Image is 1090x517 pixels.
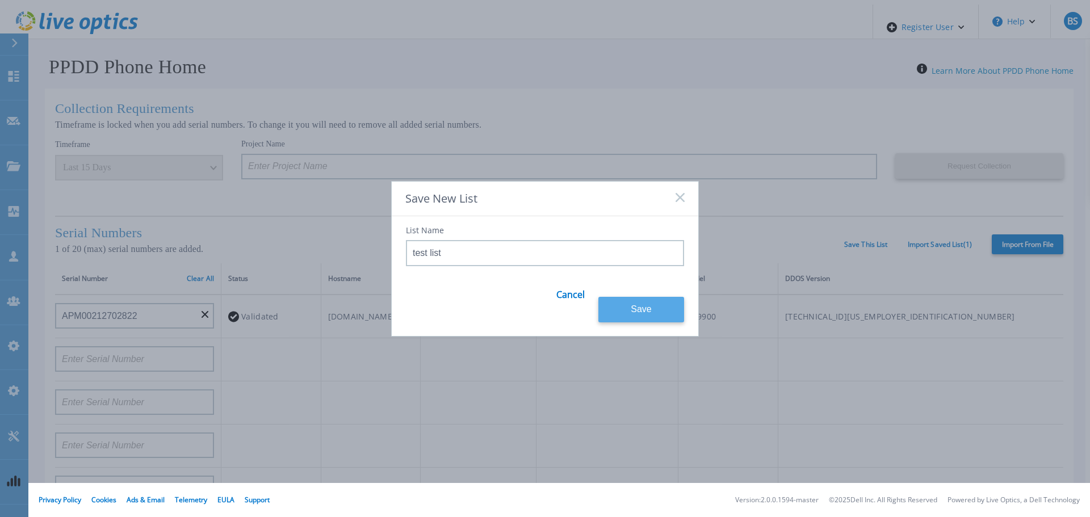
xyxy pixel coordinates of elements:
label: List Name [406,226,444,234]
a: Telemetry [175,495,207,505]
li: Version: 2.0.0.1594-master [735,497,819,504]
li: Powered by Live Optics, a Dell Technology [948,497,1080,504]
span: Save New List [405,191,477,206]
a: EULA [217,495,234,505]
a: Support [245,495,270,505]
a: Cancel [556,280,585,323]
li: © 2025 Dell Inc. All Rights Reserved [829,497,937,504]
a: Ads & Email [127,495,165,505]
a: Privacy Policy [39,495,81,505]
button: Save [598,297,684,322]
a: Cookies [91,495,116,505]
